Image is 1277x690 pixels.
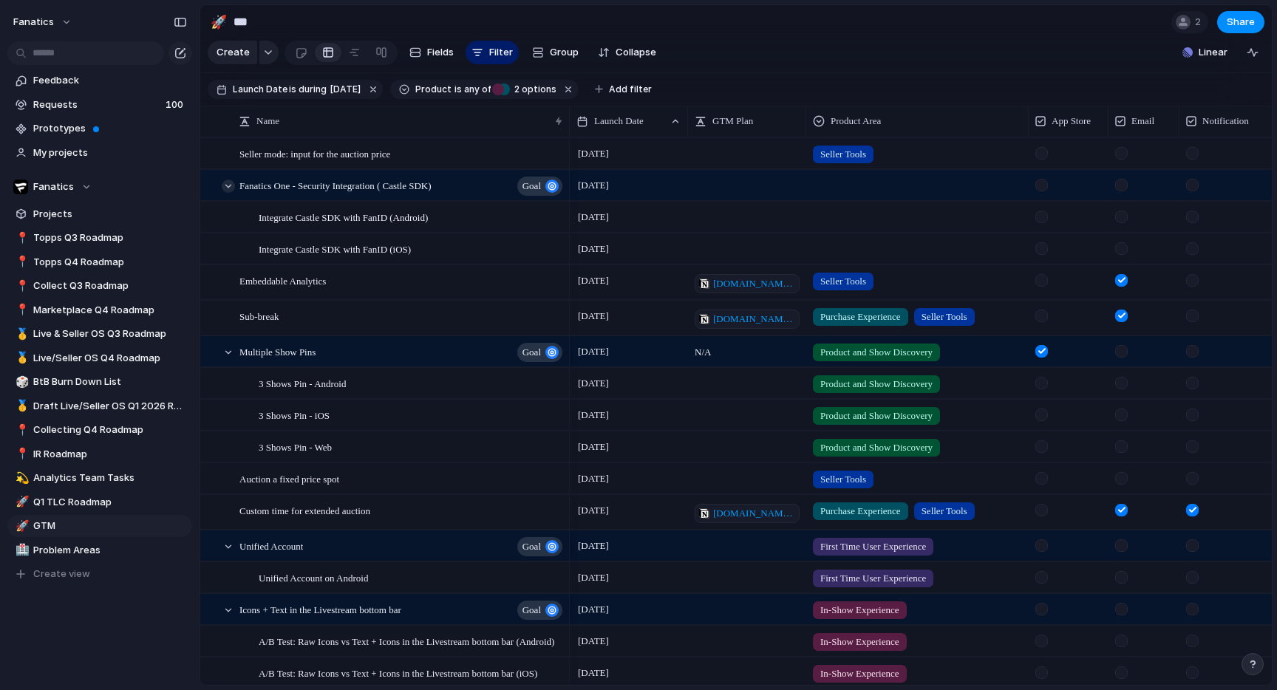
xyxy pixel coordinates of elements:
span: Add filter [609,83,652,96]
span: A/B Test: Raw Icons vs Text + Icons in the Livestream bottom bar (iOS) [259,664,537,681]
div: 📍Collecting Q4 Roadmap [7,419,192,441]
span: Seller Tools [922,504,967,519]
div: 📍 [16,301,26,318]
span: is [289,83,296,96]
span: Product and Show Discovery [820,345,933,360]
button: [DATE] [327,81,364,98]
span: Topps Q3 Roadmap [33,230,187,245]
div: 📍Topps Q3 Roadmap [7,227,192,249]
span: [DATE] [574,343,613,361]
div: 🚀 [211,12,227,32]
span: Email [1131,114,1154,129]
a: My projects [7,142,192,164]
span: IR Roadmap [33,447,187,462]
span: options [510,83,556,96]
a: 💫Analytics Team Tasks [7,467,192,489]
span: Fanatics One - Security Integration ( Castle SDK) [239,177,432,194]
span: Integrate Castle SDK with FanID (iOS) [259,240,411,257]
span: Problem Areas [33,543,187,558]
span: Multiple Show Pins [239,343,316,360]
span: [DATE] [574,502,613,519]
button: Group [525,41,586,64]
span: Seller Tools [922,310,967,324]
span: [DATE] [574,272,613,290]
div: 🥇Live & Seller OS Q3 Roadmap [7,323,192,345]
span: [DATE] [574,664,613,682]
span: Linear [1199,45,1227,60]
span: Analytics Team Tasks [33,471,187,485]
span: goal [522,536,541,557]
button: 📍 [13,279,28,293]
span: Live/Seller OS Q4 Roadmap [33,351,187,366]
a: 🥇Live/Seller OS Q4 Roadmap [7,347,192,369]
span: [DATE] [330,83,361,96]
span: 3 Shows Pin - Android [259,375,346,392]
a: [DOMAIN_NAME][URL] [695,274,800,293]
span: In-Show Experience [820,666,899,681]
span: any of [462,83,491,96]
span: [DATE] [574,177,613,194]
button: Linear [1176,41,1233,64]
a: 🚀Q1 TLC Roadmap [7,491,192,513]
button: 🚀 [13,519,28,533]
span: Create view [33,567,90,581]
a: [DOMAIN_NAME][URL] [695,310,800,329]
span: First Time User Experience [820,539,926,554]
span: [DOMAIN_NAME][URL] [713,312,795,327]
span: Purchase Experience [820,310,901,324]
span: [DATE] [574,375,613,392]
a: 📍Topps Q4 Roadmap [7,251,192,273]
span: [DATE] [574,569,613,587]
a: 🚀GTM [7,515,192,537]
span: Seller mode: input for the auction price [239,145,390,162]
button: goal [517,343,562,362]
button: fanatics [7,10,80,34]
div: 🏥 [16,542,26,559]
div: 💫 [16,470,26,487]
span: Launch Date [594,114,644,129]
div: 📍IR Roadmap [7,443,192,465]
div: 📍 [16,230,26,247]
a: 📍Marketplace Q4 Roadmap [7,299,192,321]
div: 📍 [16,445,26,462]
button: Fields [403,41,460,64]
span: [DATE] [574,208,613,226]
span: during [296,83,327,96]
button: goal [517,601,562,620]
button: Collapse [592,41,662,64]
a: 🏥Problem Areas [7,539,192,561]
span: A/B Test: Raw Icons vs Text + Icons in the Livestream bottom bar (Android) [259,632,554,649]
span: Collect Q3 Roadmap [33,279,187,293]
span: Draft Live/Seller OS Q1 2026 Roadmap [33,399,187,414]
a: 🎲BtB Burn Down List [7,371,192,393]
span: Share [1227,15,1255,30]
span: Topps Q4 Roadmap [33,255,187,270]
button: Share [1217,11,1264,33]
button: 🥇 [13,399,28,414]
button: 📍 [13,230,28,245]
span: Seller Tools [820,147,866,162]
span: Collecting Q4 Roadmap [33,423,187,437]
a: 📍Collect Q3 Roadmap [7,275,192,297]
button: isany of [452,81,494,98]
span: 100 [166,98,186,112]
span: Fields [427,45,454,60]
span: Fanatics [33,180,74,194]
span: Filter [489,45,513,60]
span: Unified Account on Android [259,569,368,586]
span: [DATE] [574,406,613,424]
span: GTM [33,519,187,533]
button: 🎲 [13,375,28,389]
span: goal [522,176,541,197]
span: In-Show Experience [820,635,899,649]
div: 🎲 [16,374,26,391]
button: 🥇 [13,327,28,341]
span: is [454,83,462,96]
div: 📍 [16,422,26,439]
span: Icons + Text in the Livestream bottom bar [239,601,401,618]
